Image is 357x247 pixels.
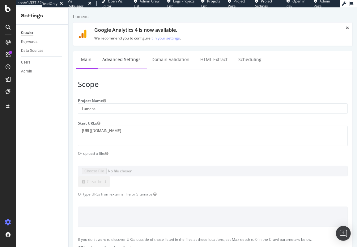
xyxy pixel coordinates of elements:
[21,68,64,75] a: Admin
[82,28,111,33] a: it in your settings
[42,1,58,6] div: ReadOnly:
[5,89,42,96] label: Project Name
[26,28,270,33] p: We recommend you to configure .
[127,44,164,61] a: HTML Extract
[9,238,279,243] p: Fill only one of the three fields above
[21,68,32,75] div: Admin
[21,30,64,36] a: Crawler
[34,91,37,96] button: Project Name
[21,12,63,19] div: Settings
[4,6,20,12] div: Lumens
[21,47,64,54] a: Data Sources
[26,20,270,26] h1: Google Analytics 4 is now available.
[10,22,18,31] img: ga4.9118ffdc1441.svg
[21,59,30,66] div: Users
[28,113,32,118] button: Start URLs
[21,39,64,45] a: Keywords
[336,226,351,241] div: Open Intercom Messenger
[5,111,36,118] label: Start URLs
[165,44,198,61] a: Scheduling
[21,59,64,66] a: Users
[21,47,43,54] div: Data Sources
[21,30,33,36] div: Crawler
[29,44,77,61] a: Advanced Settings
[5,143,284,149] div: Or upload a file:
[5,184,284,189] div: Or type URLs from external file or Sitemaps:
[9,229,279,235] p: If you don't want to discover URLs outside of those listed in the files at these locations, set M...
[8,44,28,61] a: Main
[21,39,37,45] div: Keywords
[78,44,125,61] a: Domain Validation
[9,118,279,138] textarea: [URL][DOMAIN_NAME]
[9,73,279,81] h3: Scope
